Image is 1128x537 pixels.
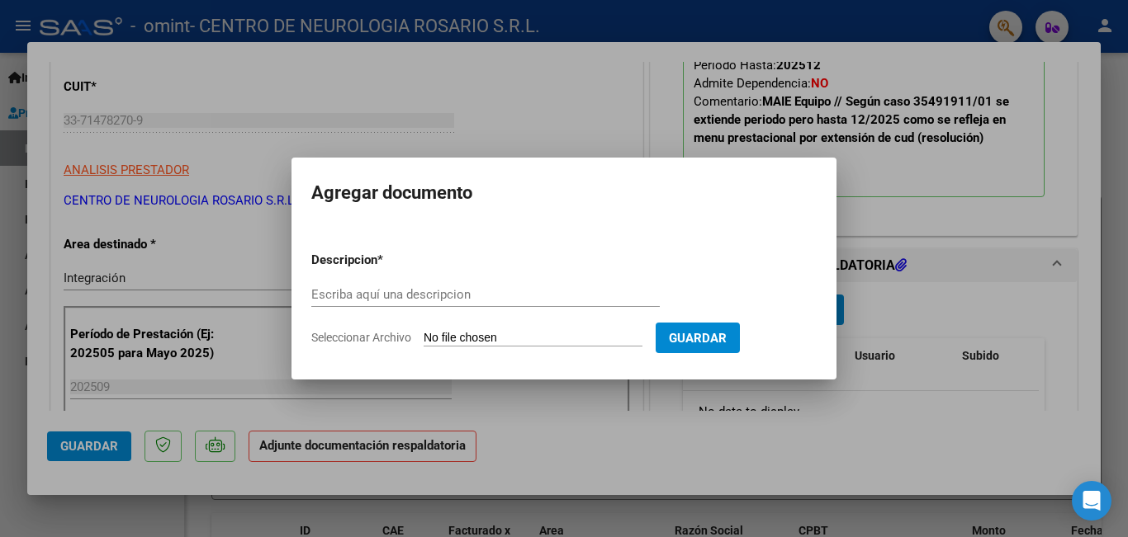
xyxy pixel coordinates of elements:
[311,177,817,209] h2: Agregar documento
[669,331,727,346] span: Guardar
[311,251,463,270] p: Descripcion
[656,323,740,353] button: Guardar
[311,331,411,344] span: Seleccionar Archivo
[1072,481,1111,521] div: Open Intercom Messenger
